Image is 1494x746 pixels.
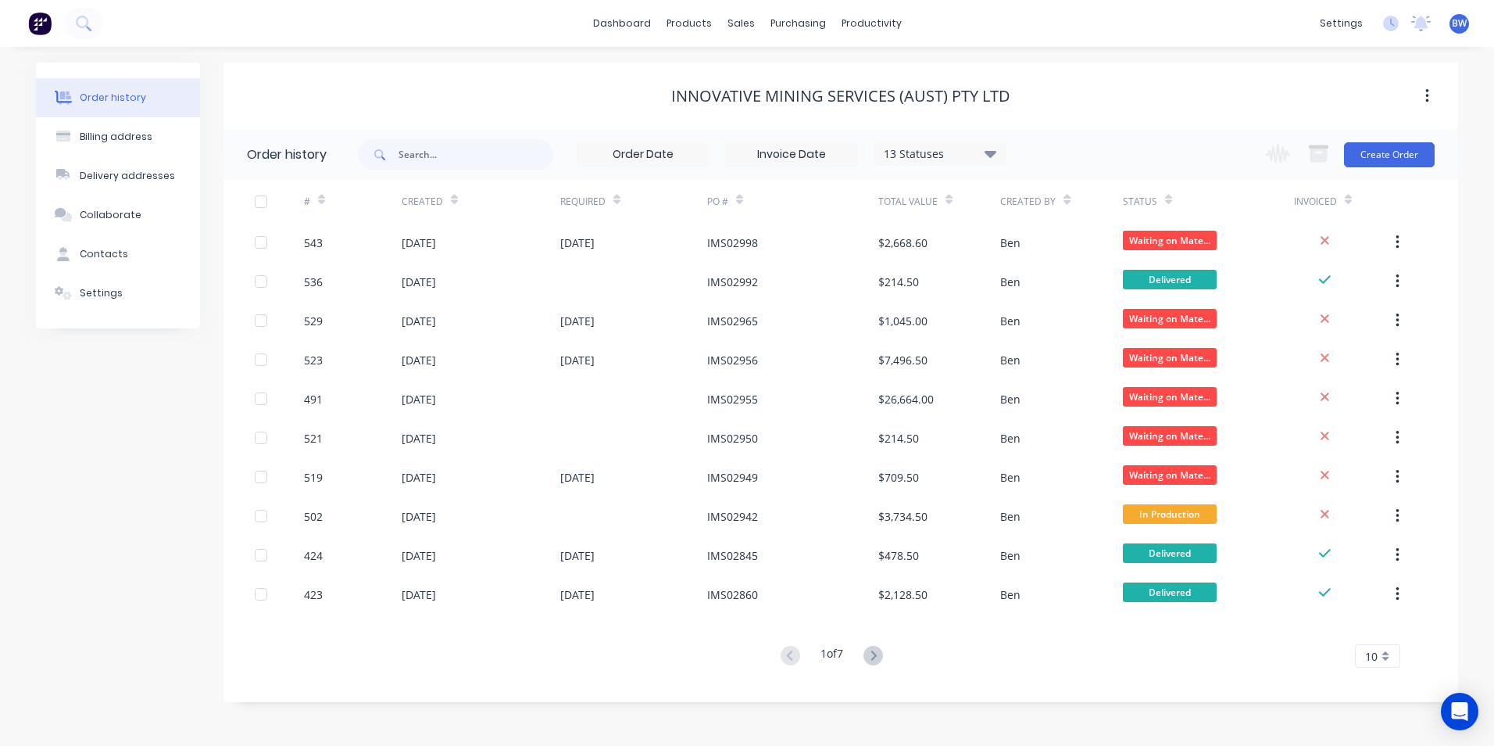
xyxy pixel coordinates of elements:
div: Ben [1000,586,1020,603]
div: 1 of 7 [820,645,843,668]
span: Waiting on Mate... [1123,348,1217,368]
div: $478.50 [878,547,919,564]
span: BW [1452,16,1467,30]
div: [DATE] [560,352,595,368]
div: [DATE] [402,430,436,447]
div: Created [402,180,560,223]
div: Required [560,195,606,209]
div: 521 [304,430,323,447]
div: Ben [1000,235,1020,251]
div: IMS02942 [707,508,758,525]
div: 491 [304,391,323,407]
div: sales [720,12,763,35]
div: IMS02956 [707,352,758,368]
div: Settings [80,286,123,300]
div: Invoiced [1294,180,1392,223]
div: Ben [1000,430,1020,447]
span: Waiting on Mate... [1123,231,1217,250]
div: Ben [1000,274,1020,290]
div: 424 [304,547,323,564]
div: $709.50 [878,469,919,486]
div: [DATE] [402,586,436,603]
div: [DATE] [402,391,436,407]
div: $1,045.00 [878,313,927,329]
div: Ben [1000,352,1020,368]
span: Delivered [1123,583,1217,602]
div: # [304,180,402,223]
div: 502 [304,508,323,525]
div: [DATE] [402,235,436,251]
div: [DATE] [560,313,595,329]
span: Waiting on Mate... [1123,465,1217,485]
div: 536 [304,274,323,290]
div: Ben [1000,391,1020,407]
div: 529 [304,313,323,329]
div: Open Intercom Messenger [1441,693,1478,730]
div: IMS02998 [707,235,758,251]
div: 519 [304,469,323,486]
div: $7,496.50 [878,352,927,368]
div: Ben [1000,508,1020,525]
button: Order history [36,78,200,117]
div: IMS02950 [707,430,758,447]
button: Settings [36,274,200,313]
div: IMS02845 [707,547,758,564]
input: Search... [399,139,553,170]
div: Status [1123,195,1157,209]
div: [DATE] [402,469,436,486]
span: In Production [1123,504,1217,524]
div: Created By [1000,195,1056,209]
div: 523 [304,352,323,368]
a: dashboard [585,12,659,35]
div: 13 Statuses [874,145,1006,163]
div: $3,734.50 [878,508,927,525]
div: IMS02955 [707,391,758,407]
div: Total Value [878,180,1000,223]
div: IMS02860 [707,586,758,603]
div: Invoiced [1294,195,1337,209]
div: Innovative Mining Services (Aust) Pty Ltd [671,87,1010,106]
button: Contacts [36,235,200,274]
div: products [659,12,720,35]
div: Created By [1000,180,1122,223]
div: Collaborate [80,208,141,222]
div: 423 [304,586,323,603]
div: Order history [80,91,146,105]
div: Contacts [80,247,128,261]
div: Ben [1000,313,1020,329]
button: Create Order [1344,142,1435,167]
span: Waiting on Mate... [1123,426,1217,446]
button: Collaborate [36,195,200,235]
div: PO # [707,180,878,223]
div: Required [560,180,707,223]
div: $2,668.60 [878,235,927,251]
div: [DATE] [560,235,595,251]
div: Delivery addresses [80,169,175,183]
div: $214.50 [878,274,919,290]
div: productivity [834,12,910,35]
div: $26,664.00 [878,391,934,407]
div: Total Value [878,195,938,209]
div: [DATE] [560,586,595,603]
div: IMS02992 [707,274,758,290]
div: $214.50 [878,430,919,447]
button: Billing address [36,117,200,156]
div: IMS02949 [707,469,758,486]
div: Order history [247,145,327,164]
div: IMS02965 [707,313,758,329]
div: 543 [304,235,323,251]
div: # [304,195,310,209]
div: $2,128.50 [878,586,927,603]
div: Ben [1000,547,1020,564]
div: [DATE] [402,508,436,525]
div: Created [402,195,443,209]
div: [DATE] [402,352,436,368]
div: [DATE] [402,274,436,290]
div: purchasing [763,12,834,35]
span: Waiting on Mate... [1123,387,1217,407]
span: Delivered [1123,543,1217,563]
button: Delivery addresses [36,156,200,195]
div: Ben [1000,469,1020,486]
div: [DATE] [560,469,595,486]
input: Invoice Date [726,143,857,167]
